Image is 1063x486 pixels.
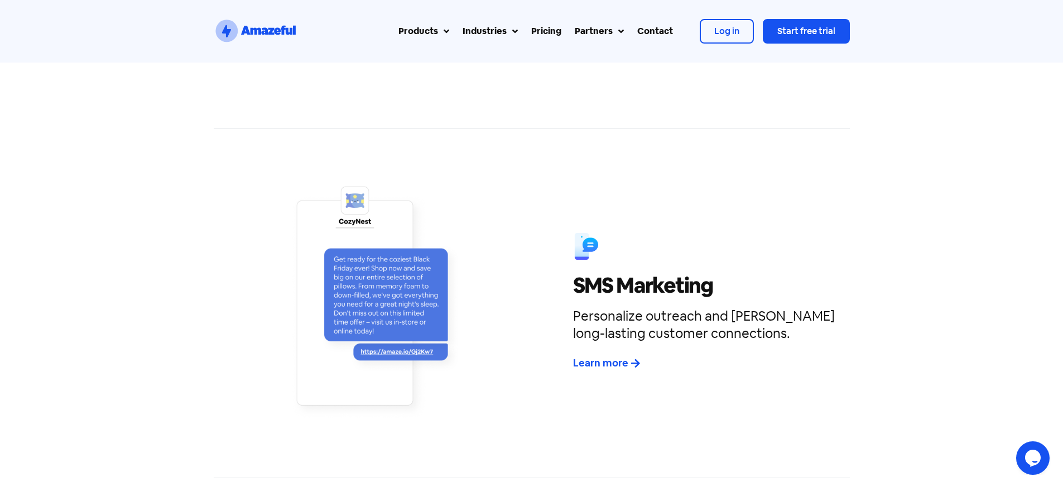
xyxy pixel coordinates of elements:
[1016,441,1052,475] iframe: chat widget
[573,356,628,369] span: Learn more
[573,354,647,373] a: Learn more
[531,25,561,38] div: Pricing
[456,18,525,45] a: Industries
[714,25,739,37] span: Log in
[573,307,844,342] h4: Personalize outreach and [PERSON_NAME] long-lasting customer connections.
[463,25,507,38] div: Industries
[392,18,456,45] a: Products
[575,25,613,38] div: Partners
[763,19,850,44] a: Start free trial
[573,275,844,296] h2: SMS Marketing
[631,18,680,45] a: Contact
[214,18,297,45] a: SVG link
[398,25,438,38] div: Products
[777,25,835,37] span: Start free trial
[700,19,754,44] a: Log in
[637,25,673,38] div: Contact
[525,18,568,45] a: Pricing
[568,18,631,45] a: Partners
